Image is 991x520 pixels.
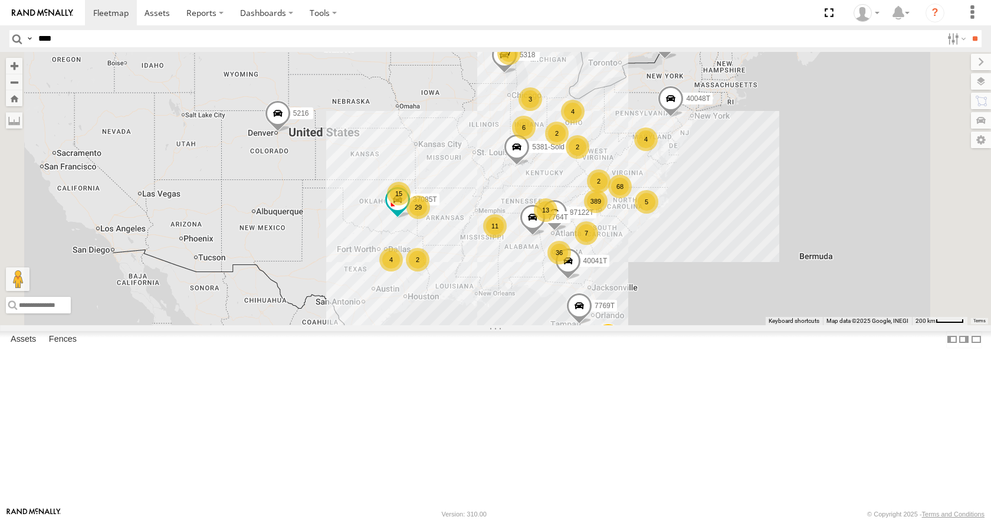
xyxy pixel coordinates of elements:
[587,169,611,193] div: 2
[6,267,29,291] button: Drag Pegman onto the map to open Street View
[534,198,557,222] div: 13
[12,9,73,17] img: rand-logo.svg
[483,214,507,238] div: 11
[379,248,403,272] div: 4
[548,213,568,221] span: 7764T
[583,257,608,265] span: 40041T
[6,74,22,90] button: Zoom out
[634,127,658,151] div: 4
[595,302,615,310] span: 7769T
[635,190,658,214] div: 5
[971,132,991,148] label: Map Settings
[926,4,944,22] i: ?
[406,248,429,272] div: 2
[43,332,83,348] label: Fences
[293,109,309,117] span: 5216
[826,318,908,324] span: Map data ©2025 Google, INEGI
[849,4,884,22] div: Todd Sigmon
[867,511,985,518] div: © Copyright 2025 -
[25,30,34,47] label: Search Query
[686,94,710,103] span: 40048T
[547,241,571,264] div: 36
[570,209,594,217] span: 87122T
[769,317,819,325] button: Keyboard shortcuts
[545,122,569,145] div: 2
[519,87,542,111] div: 3
[442,511,487,518] div: Version: 310.00
[970,331,982,348] label: Hide Summary Table
[6,90,22,106] button: Zoom Home
[973,318,986,323] a: Terms (opens in new tab)
[6,508,61,520] a: Visit our Website
[512,116,536,139] div: 6
[943,30,968,47] label: Search Filter Options
[6,112,22,129] label: Measure
[413,195,437,204] span: 37085T
[406,195,430,219] div: 29
[566,135,589,159] div: 2
[6,58,22,74] button: Zoom in
[608,175,632,198] div: 68
[532,143,565,152] span: 5381-Sold
[497,41,521,65] div: 7
[915,318,936,324] span: 200 km
[912,317,967,325] button: Map Scale: 200 km per 44 pixels
[561,100,585,123] div: 4
[958,331,970,348] label: Dock Summary Table to the Right
[5,332,42,348] label: Assets
[584,189,608,213] div: 389
[922,511,985,518] a: Terms and Conditions
[387,182,411,205] div: 15
[946,331,958,348] label: Dock Summary Table to the Left
[575,221,598,245] div: 7
[520,51,536,60] span: 5318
